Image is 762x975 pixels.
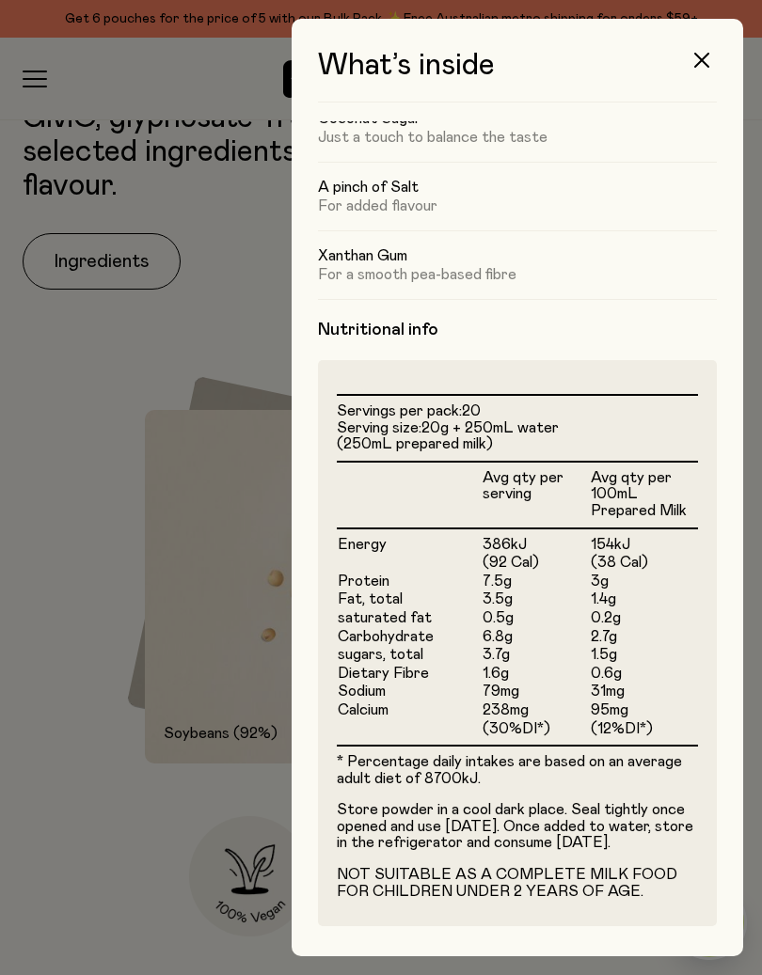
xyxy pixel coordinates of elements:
td: 0.5g [482,609,590,628]
span: Calcium [338,702,389,717]
span: Fat, total [338,591,403,606]
td: (12%DI*) [590,720,698,746]
td: 3.5g [482,590,590,609]
td: 79mg [482,683,590,701]
h3: What’s inside [318,49,717,102]
td: 1.4g [590,590,698,609]
p: For added flavour [318,197,717,215]
th: Avg qty per 100mL Prepared Milk [590,462,698,528]
td: (38 Cal) [590,554,698,573]
td: 1.6g [482,665,590,684]
td: 0.6g [590,665,698,684]
h4: Nutritional info [318,319,717,341]
p: Just a touch to balance the taste [318,128,717,147]
td: 2.7g [590,628,698,647]
li: Servings per pack: [337,403,698,420]
p: NOT SUITABLE AS A COMPLETE MILK FOOD FOR CHILDREN UNDER 2 YEARS OF AGE. [337,867,698,900]
span: Carbohydrate [338,629,434,644]
li: Serving size: [337,420,698,453]
td: 154kJ [590,528,698,555]
span: Protein [338,574,389,589]
span: 20g + 250mL water (250mL prepared milk) [337,420,559,452]
td: 3.7g [482,646,590,665]
span: Sodium [338,684,386,699]
td: 31mg [590,683,698,701]
td: 1.5g [590,646,698,665]
span: Energy [338,537,387,552]
p: * Percentage daily intakes are based on an average adult diet of 8700kJ. [337,754,698,787]
h5: Xanthan Gum [318,246,717,265]
p: For a smooth pea-based fibre [318,265,717,284]
th: Avg qty per serving [482,462,590,528]
td: 386kJ [482,528,590,555]
span: Dietary Fibre [338,666,429,681]
td: 238mg [482,701,590,720]
td: (30%DI*) [482,720,590,746]
td: 7.5g [482,573,590,591]
span: 20 [462,403,481,418]
td: 6.8g [482,628,590,647]
p: Store powder in a cool dark place. Seal tightly once opened and use [DATE]. Once added to water, ... [337,802,698,852]
td: (92 Cal) [482,554,590,573]
span: sugars, total [338,647,423,662]
td: 0.2g [590,609,698,628]
td: 95mg [590,701,698,720]
span: saturated fat [338,610,432,625]
h5: A pinch of Salt [318,178,717,197]
td: 3g [590,573,698,591]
